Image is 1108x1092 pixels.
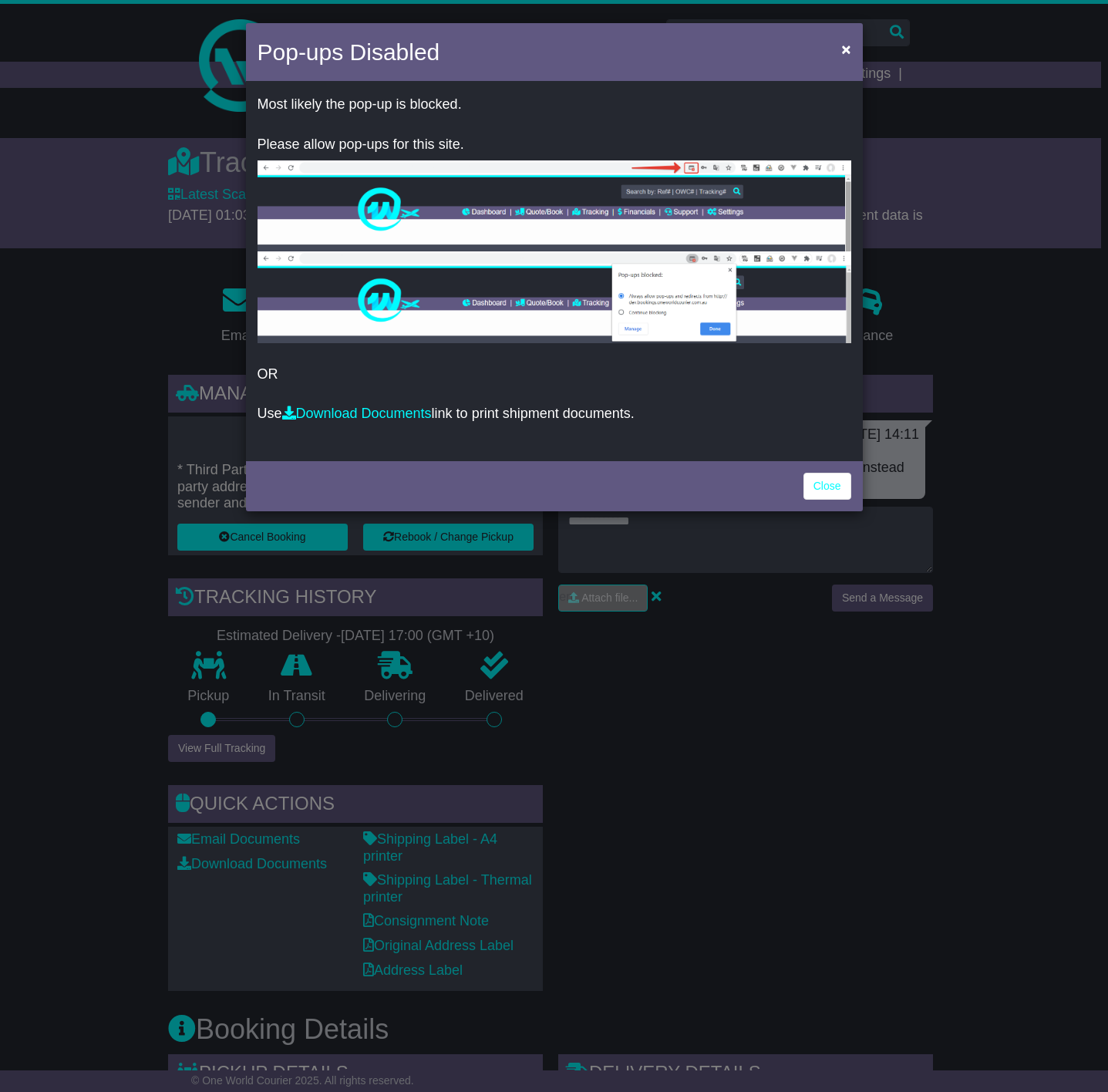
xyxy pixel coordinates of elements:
[258,251,851,343] img: allow-popup-2.png
[834,33,858,65] button: Close
[803,473,851,500] a: Close
[258,96,851,113] p: Most likely the pop-up is blocked.
[258,406,851,423] p: Use link to print shipment documents.
[258,160,851,251] img: allow-popup-1.png
[258,35,440,69] h4: Pop-ups Disabled
[258,136,851,153] p: Please allow pop-ups for this site.
[841,40,850,58] span: ×
[246,85,863,457] div: OR
[282,406,432,421] a: Download Documents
